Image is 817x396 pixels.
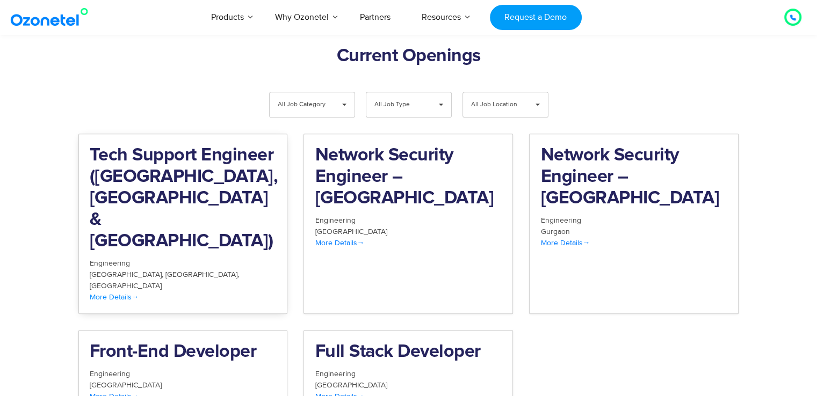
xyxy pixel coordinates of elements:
span: Gurgaon [540,227,569,236]
h2: Current Openings [78,46,739,67]
span: [GEOGRAPHIC_DATA] [90,281,162,290]
a: Network Security Engineer – [GEOGRAPHIC_DATA] Engineering Gurgaon More Details [529,134,739,314]
span: All Job Type [374,92,425,117]
a: Request a Demo [490,5,582,30]
span: All Job Location [471,92,522,117]
span: Engineering [90,369,130,378]
a: Network Security Engineer – [GEOGRAPHIC_DATA] Engineering [GEOGRAPHIC_DATA] More Details [303,134,513,314]
span: More Details [90,292,139,302]
a: Tech Support Engineer ([GEOGRAPHIC_DATA], [GEOGRAPHIC_DATA] & [GEOGRAPHIC_DATA]) Engineering [GEO... [78,134,288,314]
h2: Full Stack Developer [315,341,502,363]
span: Engineering [315,216,355,225]
span: [GEOGRAPHIC_DATA] [90,380,162,390]
span: All Job Category [278,92,329,117]
span: [GEOGRAPHIC_DATA] [90,270,165,279]
span: [GEOGRAPHIC_DATA] [315,227,387,236]
span: ▾ [527,92,548,117]
h2: Network Security Engineer – [GEOGRAPHIC_DATA] [540,145,727,209]
span: Engineering [315,369,355,378]
span: Engineering [540,216,581,225]
h2: Front-End Developer [90,341,277,363]
h2: Network Security Engineer – [GEOGRAPHIC_DATA] [315,145,502,209]
span: More Details [540,238,590,247]
span: [GEOGRAPHIC_DATA] [165,270,239,279]
span: ▾ [431,92,451,117]
h2: Tech Support Engineer ([GEOGRAPHIC_DATA], [GEOGRAPHIC_DATA] & [GEOGRAPHIC_DATA]) [90,145,277,252]
span: More Details [315,238,364,247]
span: Engineering [90,259,130,268]
span: ▾ [334,92,355,117]
span: [GEOGRAPHIC_DATA] [315,380,387,390]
